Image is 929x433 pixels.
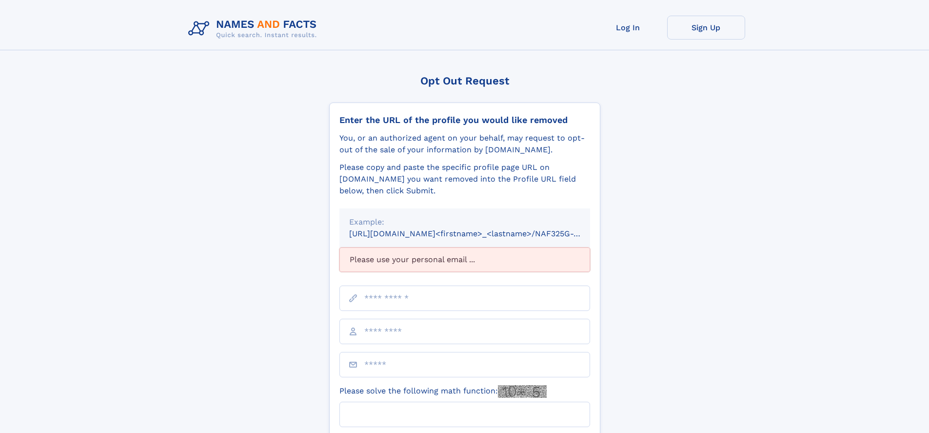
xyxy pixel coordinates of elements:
a: Log In [589,16,667,40]
div: Please copy and paste the specific profile page URL on [DOMAIN_NAME] you want removed into the Pr... [339,162,590,197]
a: Sign Up [667,16,745,40]
div: Opt Out Request [329,75,600,87]
img: Logo Names and Facts [184,16,325,42]
label: Please solve the following math function: [339,385,547,398]
div: Please use your personal email ... [339,247,590,272]
small: [URL][DOMAIN_NAME]<firstname>_<lastname>/NAF325G-xxxxxxxx [349,229,609,238]
div: Example: [349,216,580,228]
div: Enter the URL of the profile you would like removed [339,115,590,125]
div: You, or an authorized agent on your behalf, may request to opt-out of the sale of your informatio... [339,132,590,156]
